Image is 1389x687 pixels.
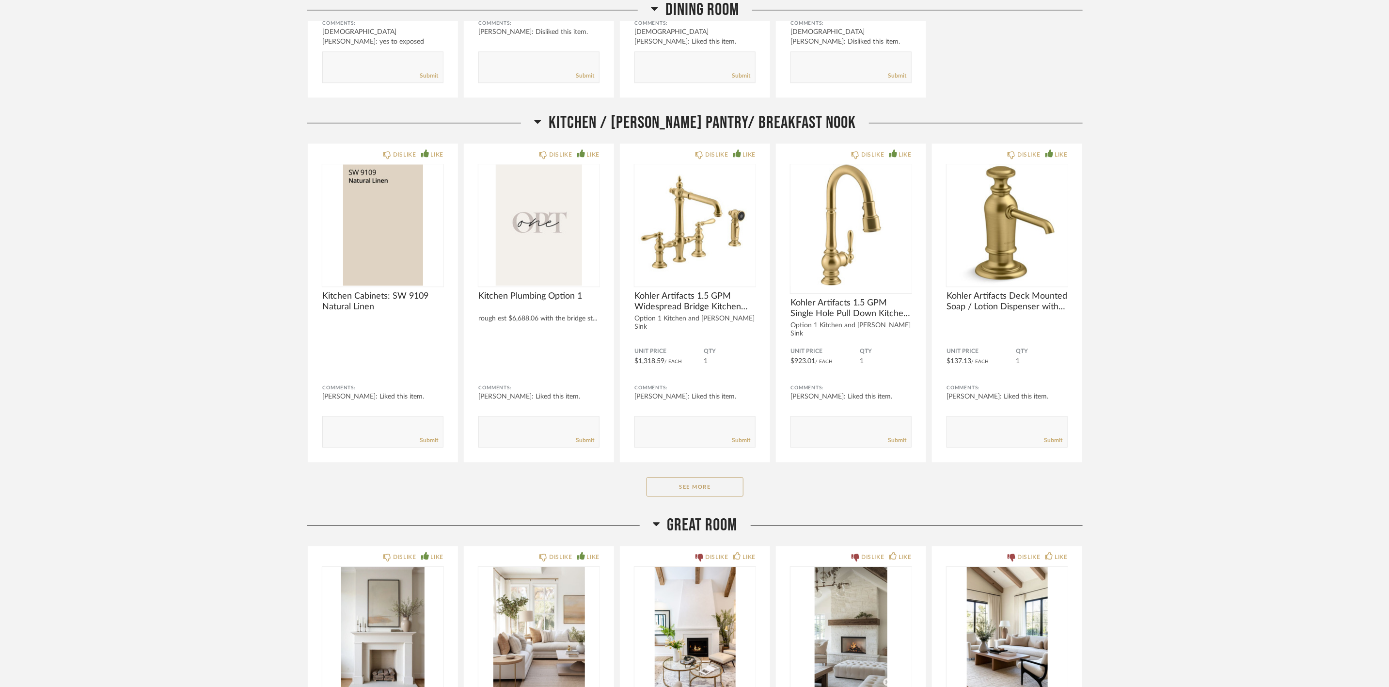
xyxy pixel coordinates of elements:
div: Comments: [322,18,443,28]
div: LIKE [743,552,756,562]
div: [PERSON_NAME]: Liked this item. [634,392,756,401]
div: [PERSON_NAME]: Disliked this item. [478,27,600,37]
a: Submit [1044,436,1062,445]
img: undefined [322,164,443,286]
div: Comments: [947,383,1068,393]
span: Unit Price [634,348,704,355]
div: Comments: [790,383,912,393]
span: Great Room [667,515,738,536]
a: Submit [732,72,750,80]
span: 1 [1016,358,1020,365]
span: Kitchen / [PERSON_NAME] Pantry/ Breakfast Nook [549,112,856,133]
div: [DEMOGRAPHIC_DATA][PERSON_NAME]: yes to exposed beams [322,27,443,56]
div: LIKE [431,150,443,160]
span: / Each [664,359,682,364]
div: Option 1 Kitchen and [PERSON_NAME] Sink [790,321,912,338]
div: [PERSON_NAME]: Liked this item. [478,392,600,401]
div: Option 1 Kitchen and [PERSON_NAME] Sink [634,315,756,331]
div: DISLIKE [861,552,884,562]
div: DISLIKE [705,150,728,160]
span: QTY [704,348,756,355]
div: Comments: [634,383,756,393]
button: See More [647,477,743,496]
span: / Each [971,359,989,364]
div: LIKE [1055,150,1068,160]
span: Kohler Artifacts Deck Mounted Soap / Lotion Dispenser with 16 oz Capacity- Brass [947,291,1068,312]
img: undefined [478,164,600,286]
div: DISLIKE [1017,150,1040,160]
div: Comments: [790,18,912,28]
div: LIKE [899,552,912,562]
div: [DEMOGRAPHIC_DATA][PERSON_NAME]: Liked this item. [634,27,756,47]
a: Submit [732,436,750,445]
span: Kohler Artifacts 1.5 GPM Single Hole Pull Down Kitchen Faucet [790,298,912,319]
span: $1,318.59 [634,358,664,365]
div: DISLIKE [1017,552,1040,562]
div: rough est $6,688.06 with the bridge st... [478,315,600,323]
a: Submit [888,72,906,80]
span: QTY [860,348,912,355]
div: [DEMOGRAPHIC_DATA][PERSON_NAME]: Disliked this item. [790,27,912,47]
img: undefined [634,164,756,286]
div: LIKE [587,552,600,562]
a: Submit [576,436,594,445]
a: Submit [420,72,438,80]
div: DISLIKE [549,552,572,562]
a: Submit [576,72,594,80]
span: Unit Price [790,348,860,355]
img: undefined [947,164,1068,286]
img: undefined [790,164,912,286]
div: LIKE [431,552,443,562]
span: $137.13 [947,358,971,365]
div: LIKE [587,150,600,160]
span: Kitchen Cabinets: SW 9109 Natural Linen [322,291,443,312]
div: LIKE [743,150,756,160]
span: Kitchen Plumbing Option 1 [478,291,600,302]
div: Comments: [322,383,443,393]
div: 0 [790,164,912,286]
div: Comments: [478,18,600,28]
span: QTY [1016,348,1068,355]
div: LIKE [1055,552,1068,562]
a: Submit [888,436,906,445]
div: DISLIKE [861,150,884,160]
div: DISLIKE [393,552,416,562]
div: [PERSON_NAME]: Liked this item. [790,392,912,401]
div: [PERSON_NAME]: Liked this item. [322,392,443,401]
div: Comments: [634,18,756,28]
div: DISLIKE [393,150,416,160]
span: Kohler Artifacts 1.5 GPM Widespread Bridge Kitchen Faucet - Includes Side Spray [634,291,756,312]
span: 1 [704,358,708,365]
span: Unit Price [947,348,1016,355]
div: Comments: [478,383,600,393]
span: 1 [860,358,864,365]
div: DISLIKE [705,552,728,562]
a: Submit [420,436,438,445]
div: DISLIKE [549,150,572,160]
div: LIKE [899,150,912,160]
span: $923.01 [790,358,815,365]
div: [PERSON_NAME]: Liked this item. [947,392,1068,401]
span: / Each [815,359,833,364]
